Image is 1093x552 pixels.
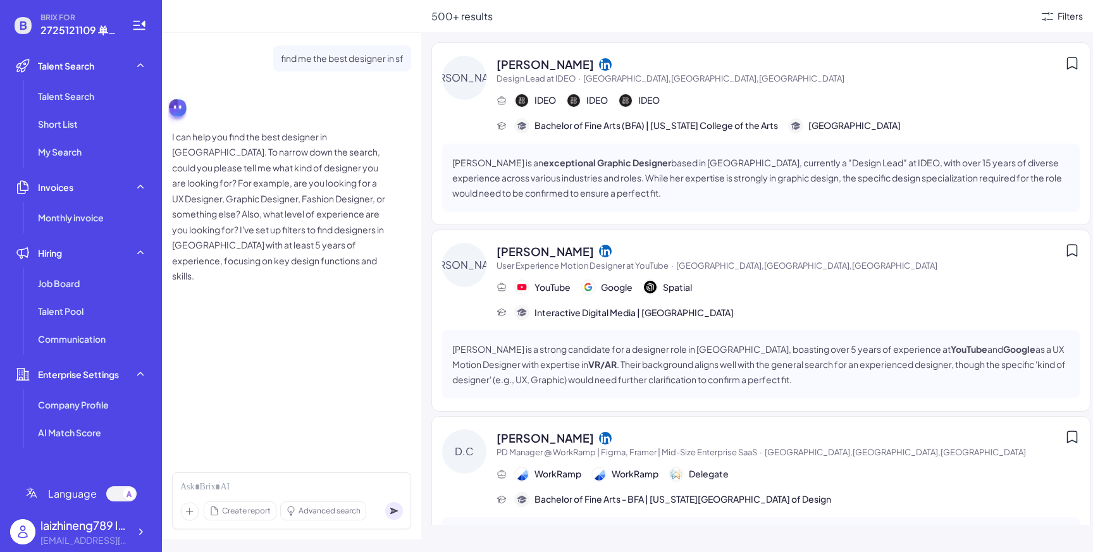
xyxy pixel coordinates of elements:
[38,333,106,345] span: Communication
[40,23,116,38] span: 2725121109 单人企业
[38,145,82,158] span: My Search
[442,56,486,100] div: [PERSON_NAME]
[578,73,581,83] span: ·
[38,118,78,130] span: Short List
[452,155,1070,200] p: [PERSON_NAME] is an based in [GEOGRAPHIC_DATA], currently a "Design Lead" at IDEO, with over 15 y...
[534,94,556,107] span: IDEO
[612,467,658,481] span: WorkRamp
[676,261,937,271] span: [GEOGRAPHIC_DATA],[GEOGRAPHIC_DATA],[GEOGRAPHIC_DATA]
[299,505,361,517] span: Advanced search
[1058,9,1083,23] div: Filters
[516,94,528,107] img: 公司logo
[663,281,692,294] span: Spatial
[38,305,83,317] span: Talent Pool
[442,429,486,474] div: D.C
[534,306,734,319] span: Interactive Digital Media | [GEOGRAPHIC_DATA]
[38,368,119,381] span: Enterprise Settings
[765,447,1026,457] span: [GEOGRAPHIC_DATA],[GEOGRAPHIC_DATA],[GEOGRAPHIC_DATA]
[38,277,80,290] span: Job Board
[497,243,594,260] span: [PERSON_NAME]
[567,94,580,107] img: 公司logo
[40,517,129,534] div: laizhineng789 laiz
[670,468,682,481] img: 公司logo
[40,534,129,547] div: 2725121109@qq.com
[951,343,987,355] strong: YouTube
[497,73,576,83] span: Design Lead at IDEO
[40,13,116,23] span: BRIX FOR
[222,505,271,517] span: Create report
[619,94,632,107] img: 公司logo
[281,51,404,66] p: find me the best designer in sf
[38,426,101,439] span: AI Match Score
[497,447,757,457] span: PD Manager @ WorkRamp | Figma, Framer | Mid-Size Enterprise SaaS
[534,467,581,481] span: WorkRamp
[497,56,594,73] span: [PERSON_NAME]
[431,9,493,23] span: 500+ results
[760,447,762,457] span: ·
[48,486,97,501] span: Language
[593,468,605,481] img: 公司logo
[497,429,594,446] span: [PERSON_NAME]
[442,243,486,287] div: [PERSON_NAME]
[38,90,94,102] span: Talent Search
[452,341,1070,387] p: [PERSON_NAME] is a strong candidate for a designer role in [GEOGRAPHIC_DATA], boasting over 5 yea...
[10,519,35,544] img: user_logo.png
[543,157,671,168] strong: exceptional Graphic Designer
[808,119,901,132] span: [GEOGRAPHIC_DATA]
[38,211,104,224] span: Monthly invoice
[497,261,669,271] span: User Experience Motion Designer at YouTube
[644,281,657,293] img: 公司logo
[38,247,62,259] span: Hiring
[534,281,571,294] span: YouTube
[583,73,844,83] span: [GEOGRAPHIC_DATA],[GEOGRAPHIC_DATA],[GEOGRAPHIC_DATA]
[638,94,660,107] span: IDEO
[671,261,674,271] span: ·
[534,119,778,132] span: Bachelor of Fine Arts (BFA) | [US_STATE] College of the Arts
[582,281,595,293] img: 公司logo
[1003,343,1035,355] strong: Google
[588,359,617,370] strong: VR/AR
[534,493,831,506] span: Bachelor of Fine Arts - BFA | [US_STATE][GEOGRAPHIC_DATA] of Design
[689,467,729,481] span: Delegate
[172,129,387,284] p: I can help you find the best designer in [GEOGRAPHIC_DATA]. To narrow down the search, could you ...
[516,281,528,293] img: 公司logo
[601,281,633,294] span: Google
[586,94,608,107] span: IDEO
[38,181,73,193] span: Invoices
[516,468,528,481] img: 公司logo
[38,398,109,411] span: Company Profile
[38,59,94,72] span: Talent Search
